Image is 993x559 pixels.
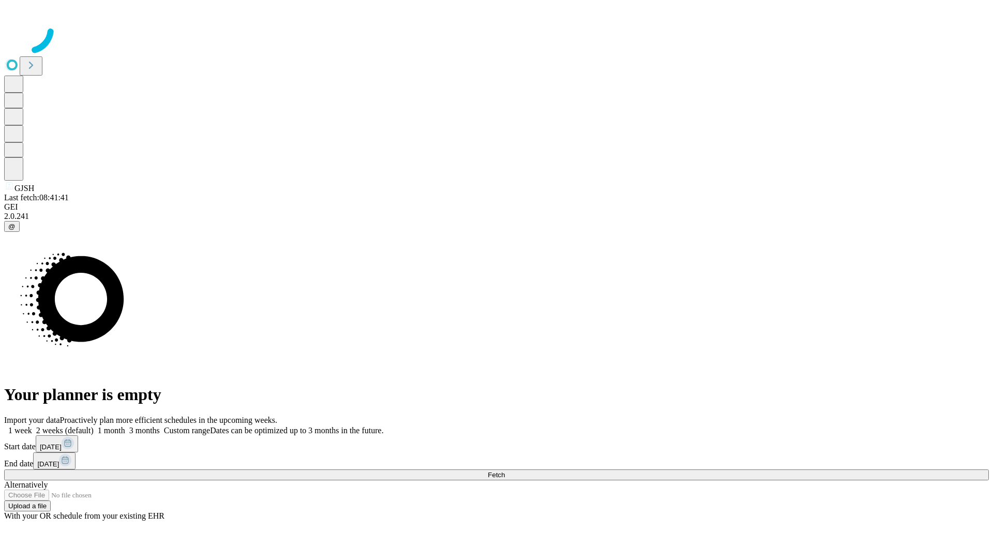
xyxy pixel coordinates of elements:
[4,435,989,452] div: Start date
[4,385,989,404] h1: Your planner is empty
[4,193,69,202] span: Last fetch: 08:41:41
[4,501,51,511] button: Upload a file
[164,426,210,435] span: Custom range
[129,426,160,435] span: 3 months
[98,426,125,435] span: 1 month
[210,426,383,435] span: Dates can be optimized up to 3 months in the future.
[37,460,59,468] span: [DATE]
[4,416,60,424] span: Import your data
[4,480,48,489] span: Alternatively
[33,452,76,469] button: [DATE]
[4,469,989,480] button: Fetch
[8,426,32,435] span: 1 week
[4,202,989,212] div: GEI
[488,471,505,479] span: Fetch
[4,212,989,221] div: 2.0.241
[4,511,164,520] span: With your OR schedule from your existing EHR
[14,184,34,193] span: GJSH
[36,435,78,452] button: [DATE]
[4,221,20,232] button: @
[40,443,62,451] span: [DATE]
[8,223,16,230] span: @
[36,426,94,435] span: 2 weeks (default)
[4,452,989,469] div: End date
[60,416,277,424] span: Proactively plan more efficient schedules in the upcoming weeks.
